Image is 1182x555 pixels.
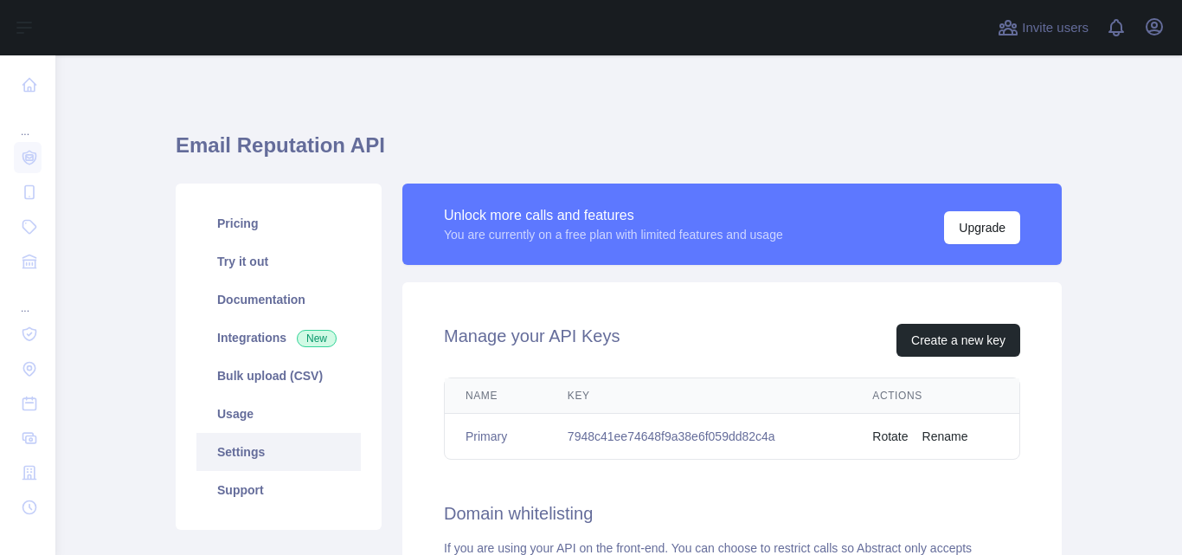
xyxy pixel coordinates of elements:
[445,378,547,414] th: Name
[196,471,361,509] a: Support
[14,104,42,139] div: ...
[196,281,361,319] a: Documentation
[14,281,42,315] div: ...
[196,242,361,281] a: Try it out
[547,414,851,460] td: 7948c41ee74648f9a38e6f059dd82c4a
[1022,18,1089,38] span: Invite users
[872,428,908,445] button: Rotate
[297,330,337,347] span: New
[444,226,783,243] div: You are currently on a free plan with limited features and usage
[445,414,547,460] td: Primary
[444,501,1020,526] h2: Domain whitelisting
[176,132,1062,173] h1: Email Reputation API
[196,433,361,471] a: Settings
[922,428,968,445] button: Rename
[444,205,783,226] div: Unlock more calls and features
[196,204,361,242] a: Pricing
[944,211,1020,244] button: Upgrade
[851,378,1019,414] th: Actions
[896,324,1020,357] button: Create a new key
[444,324,620,357] h2: Manage your API Keys
[196,357,361,395] a: Bulk upload (CSV)
[196,395,361,433] a: Usage
[994,14,1092,42] button: Invite users
[547,378,851,414] th: Key
[196,319,361,357] a: Integrations New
